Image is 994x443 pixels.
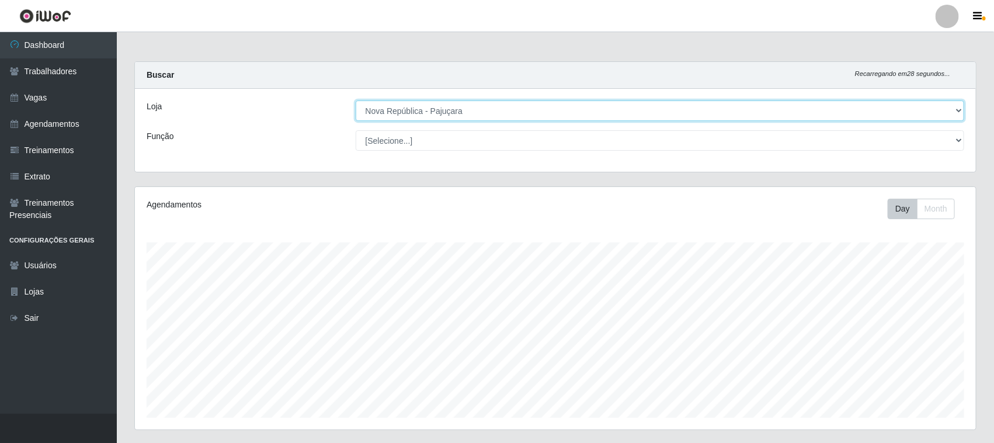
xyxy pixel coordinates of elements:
div: First group [888,199,955,219]
label: Loja [147,101,162,113]
i: Recarregando em 28 segundos... [855,70,950,77]
img: CoreUI Logo [19,9,71,23]
button: Day [888,199,917,219]
div: Toolbar with button groups [888,199,964,219]
div: Agendamentos [147,199,477,211]
label: Função [147,130,174,143]
strong: Buscar [147,70,174,79]
button: Month [917,199,955,219]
